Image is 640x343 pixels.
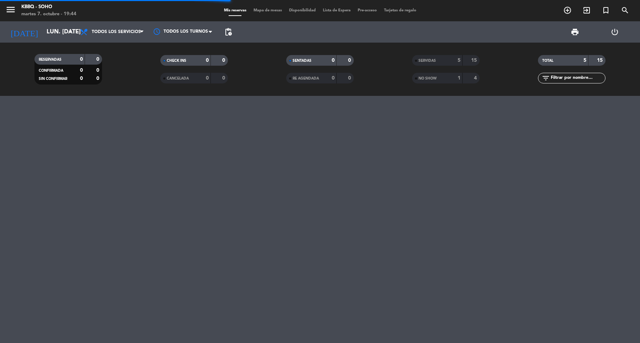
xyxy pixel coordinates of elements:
span: pending_actions [224,28,233,36]
strong: 0 [206,58,209,63]
i: filter_list [542,74,550,82]
strong: 0 [348,58,352,63]
strong: 0 [332,58,335,63]
strong: 0 [96,57,101,62]
i: add_circle_outline [563,6,572,15]
span: Todos los servicios [92,29,141,34]
span: Mapa de mesas [250,9,286,12]
span: NO SHOW [418,77,437,80]
strong: 0 [80,76,83,81]
i: power_settings_new [610,28,619,36]
span: Tarjetas de regalo [380,9,420,12]
span: Pre-acceso [354,9,380,12]
span: RE AGENDADA [293,77,319,80]
strong: 1 [458,76,460,81]
div: Kbbq - Soho [21,4,76,11]
span: RESERVADAS [39,58,62,61]
span: Mis reservas [220,9,250,12]
strong: 0 [96,76,101,81]
strong: 5 [458,58,460,63]
span: print [571,28,579,36]
strong: 0 [222,58,226,63]
i: turned_in_not [602,6,610,15]
button: menu [5,4,16,17]
strong: 15 [471,58,478,63]
span: SENTADAS [293,59,311,62]
strong: 0 [96,68,101,73]
div: martes 7. octubre - 19:44 [21,11,76,18]
strong: 0 [222,76,226,81]
strong: 4 [474,76,478,81]
span: CONFIRMADA [39,69,63,72]
strong: 0 [348,76,352,81]
i: search [621,6,629,15]
span: SIN CONFIRMAR [39,77,67,81]
strong: 0 [332,76,335,81]
span: CANCELADA [167,77,189,80]
i: menu [5,4,16,15]
i: exit_to_app [582,6,591,15]
span: TOTAL [542,59,553,62]
strong: 15 [597,58,604,63]
strong: 0 [206,76,209,81]
i: [DATE] [5,24,43,40]
span: CHECK INS [167,59,186,62]
strong: 5 [583,58,586,63]
strong: 0 [80,57,83,62]
strong: 0 [80,68,83,73]
input: Filtrar por nombre... [550,74,605,82]
span: Lista de Espera [319,9,354,12]
div: LOG OUT [595,21,635,43]
span: SERVIDAS [418,59,436,62]
i: arrow_drop_down [66,28,75,36]
span: Disponibilidad [286,9,319,12]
